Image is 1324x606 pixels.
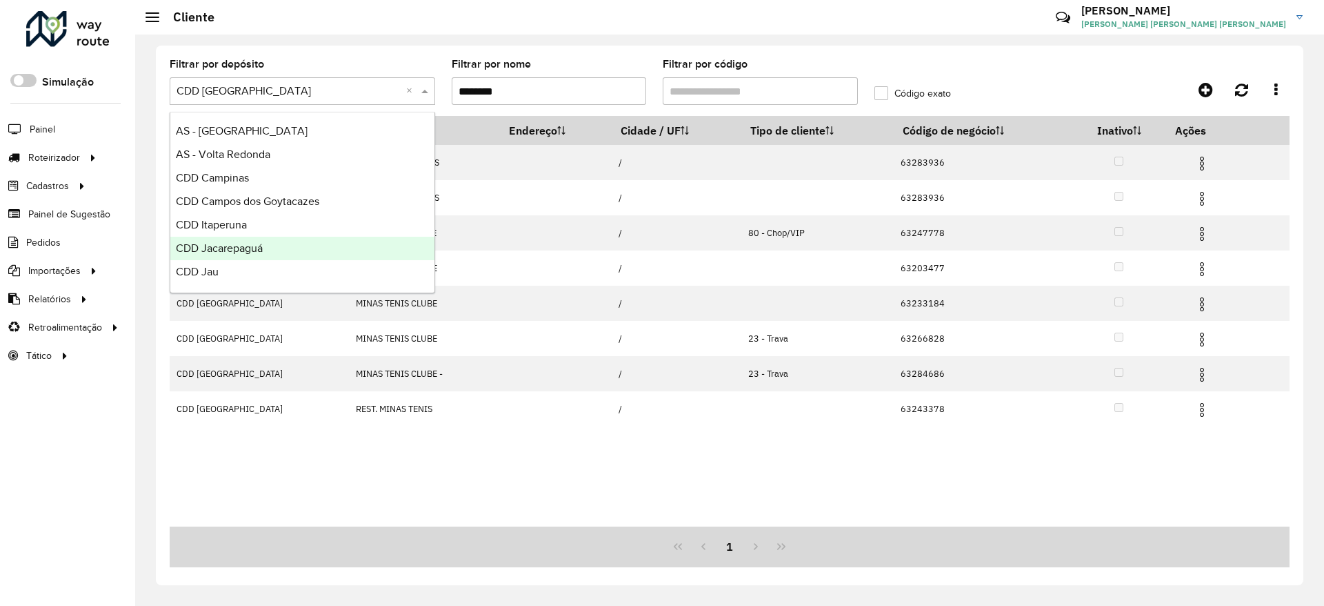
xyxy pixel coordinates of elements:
span: [PERSON_NAME] [PERSON_NAME] [PERSON_NAME] [1081,18,1286,30]
td: 63266828 [893,321,1072,356]
span: Tático [26,349,52,363]
h3: [PERSON_NAME] [1081,4,1286,17]
td: REST. MINAS TENIS [349,391,500,427]
th: Cidade / UF [612,116,741,145]
td: 80 - Chop/VIP [741,215,894,251]
td: 63284686 [893,356,1072,391]
td: / [612,251,741,286]
label: Filtrar por depósito [170,56,264,72]
td: CDD [GEOGRAPHIC_DATA] [170,286,349,321]
span: Cadastros [26,179,69,193]
label: Código exato [874,86,951,101]
th: Endereço [499,116,612,145]
td: / [612,215,741,251]
td: 63283936 [893,180,1072,215]
ng-dropdown-panel: Options list [170,112,435,293]
button: 1 [716,534,743,560]
td: 23 - Trava [741,356,894,391]
span: CDD Campinas [176,172,249,184]
td: 63283936 [893,145,1072,180]
td: MINAS TENIS CLUBE - [349,356,500,391]
span: Retroalimentação [28,320,102,335]
td: 63233184 [893,286,1072,321]
span: Painel [30,122,55,137]
span: Clear all [406,83,418,99]
span: Importações [28,264,81,278]
span: CDD Jau [176,266,219,277]
th: Tipo de cliente [741,116,894,145]
td: MINAS TENIS CLUBE [349,321,500,356]
span: CDD Campos dos Goytacazes [176,195,319,207]
td: / [612,145,741,180]
label: Simulação [42,74,94,90]
td: CDD [GEOGRAPHIC_DATA] [170,391,349,427]
td: / [612,180,741,215]
td: 63203477 [893,251,1072,286]
td: / [612,356,741,391]
span: Roteirizador [28,150,80,165]
td: CDD [GEOGRAPHIC_DATA] [170,321,349,356]
th: Ações [1166,116,1249,145]
span: CDD Jacarepaguá [176,242,263,254]
td: 63243378 [893,391,1072,427]
a: Contato Rápido [1048,3,1078,32]
td: CDD [GEOGRAPHIC_DATA] [170,356,349,391]
span: AS - Volta Redonda [176,148,270,160]
span: Relatórios [28,292,71,306]
span: CDD Itaperuna [176,219,247,231]
h2: Cliente [159,10,214,25]
td: / [612,391,741,427]
th: Código de negócio [893,116,1072,145]
td: 23 - Trava [741,321,894,356]
span: AS - [GEOGRAPHIC_DATA] [176,125,308,137]
span: Pedidos [26,235,61,250]
td: / [612,321,741,356]
td: 63247778 [893,215,1072,251]
label: Filtrar por nome [452,56,531,72]
label: Filtrar por código [663,56,748,72]
th: Inativo [1072,116,1166,145]
td: / [612,286,741,321]
span: Painel de Sugestão [28,207,110,222]
td: MINAS TENIS CLUBE [349,286,500,321]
